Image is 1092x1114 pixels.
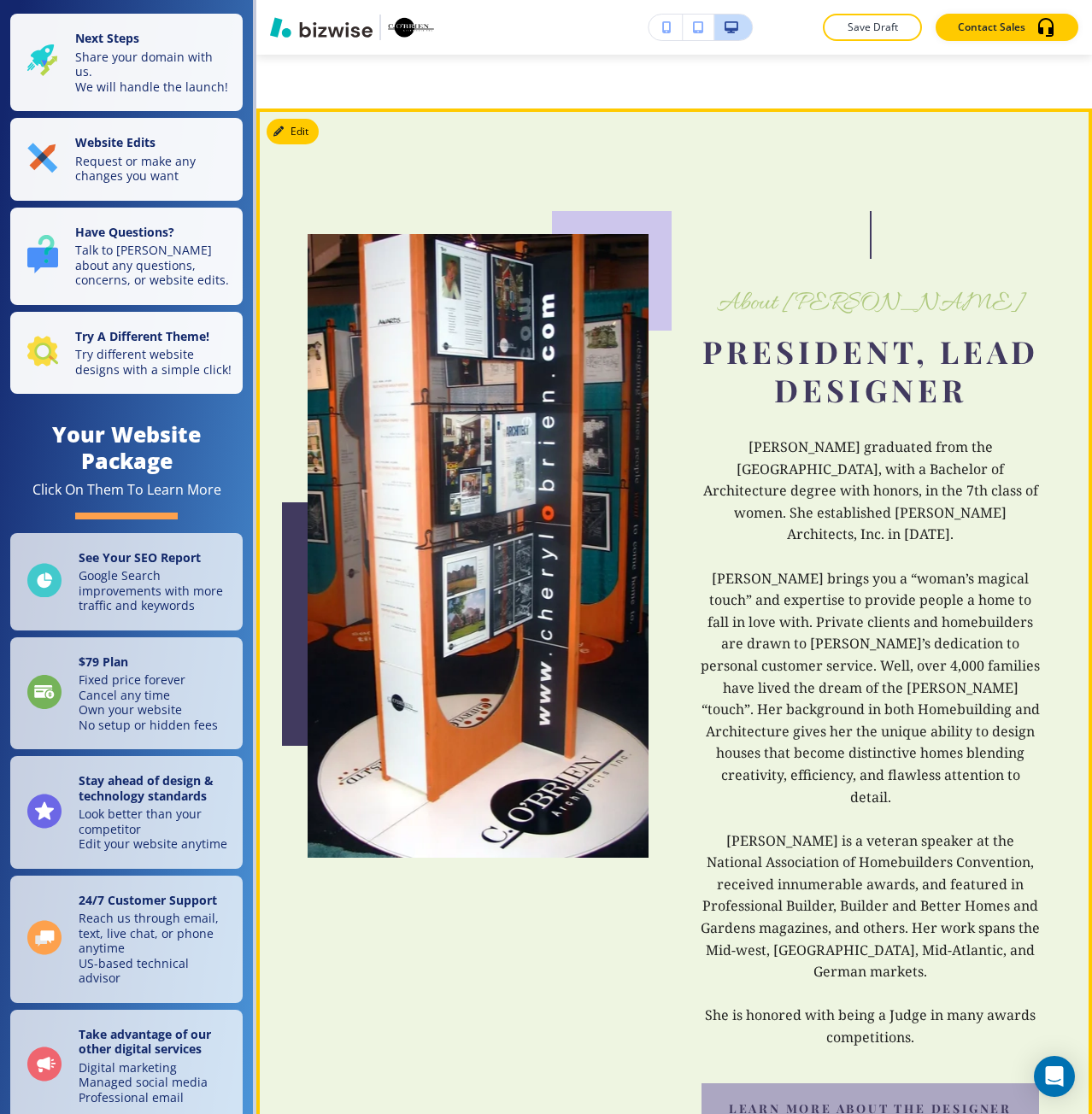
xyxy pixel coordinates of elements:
img: c59b705261c0ae5045781295e8adeb1e.webp [308,234,649,858]
p: Contact Sales [958,20,1025,35]
strong: Take advantage of our other digital services [79,1026,211,1058]
p: Look better than your competitor Edit your website anytime [79,806,232,852]
a: 24/7 Customer SupportReach us through email, text, live chat, or phone anytimeUS-based technical ... [10,876,243,1003]
strong: 24/7 Customer Support [79,892,217,908]
button: Next StepsShare your domain with us.We will handle the launch! [10,14,243,111]
strong: $ 79 Plan [79,654,128,670]
button: Save Draft [823,14,922,41]
p: Try different website designs with a simple click! [75,347,232,377]
button: Have Questions?Talk to [PERSON_NAME] about any questions, concerns, or website edits. [10,208,243,305]
p: [PERSON_NAME] is a veteran speaker at the National Association of Homebuilders Convention, receiv... [700,830,1041,982]
p: [PERSON_NAME] brings you a “woman’s magical touch” and expertise to provide people a home to fall... [700,567,1041,808]
p: [PERSON_NAME] graduated from the [GEOGRAPHIC_DATA], with a Bachelor of Architecture degree with h... [700,437,1041,546]
div: Open Intercom Messenger [1034,1056,1075,1097]
strong: See Your SEO Report [79,549,201,566]
strong: Stay ahead of design & technology standards [79,772,214,804]
img: Bizwise Logo [270,17,373,38]
p: Save Draft [845,20,900,35]
p: She is honored with being a Judge in many awards competitions. [700,1005,1041,1048]
strong: Have Questions? [75,224,174,240]
div: Click On Them To Learn More [32,481,221,499]
button: Try A Different Theme!Try different website designs with a simple click! [10,312,243,395]
a: $79 PlanFixed price foreverCancel any timeOwn your websiteNo setup or hidden fees [10,637,243,750]
strong: Website Edits [75,134,156,150]
p: Request or make any changes you want [75,154,232,184]
button: Edit [267,119,319,144]
p: Fixed price forever Cancel any time Own your website No setup or hidden fees [79,672,218,732]
h4: Your Website Package [10,421,243,474]
p: Talk to [PERSON_NAME] about any questions, concerns, or website edits. [75,243,232,288]
p: Google Search improvements with more traffic and keywords [79,568,232,613]
strong: Next Steps [75,30,139,46]
img: Your Logo [388,17,434,38]
p: President, Lead Designer [700,332,1041,409]
button: Contact Sales [936,14,1078,41]
p: Digital marketing Managed social media Professional email [79,1060,232,1105]
a: Stay ahead of design & technology standardsLook better than your competitorEdit your website anytime [10,756,243,869]
strong: Try A Different Theme! [75,328,209,344]
button: Website EditsRequest or make any changes you want [10,118,243,201]
span: About [PERSON_NAME] [717,286,1024,320]
a: See Your SEO ReportGoogle Search improvements with more traffic and keywords [10,533,243,630]
p: Reach us through email, text, live chat, or phone anytime US-based technical advisor [79,911,232,986]
p: Share your domain with us. We will handle the launch! [75,50,232,95]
